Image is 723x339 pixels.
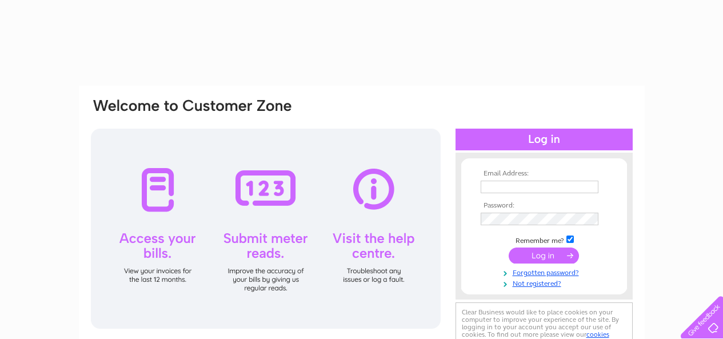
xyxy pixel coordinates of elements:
[481,266,610,277] a: Forgotten password?
[509,248,579,264] input: Submit
[481,277,610,288] a: Not registered?
[478,170,610,178] th: Email Address:
[478,202,610,210] th: Password:
[478,234,610,245] td: Remember me?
